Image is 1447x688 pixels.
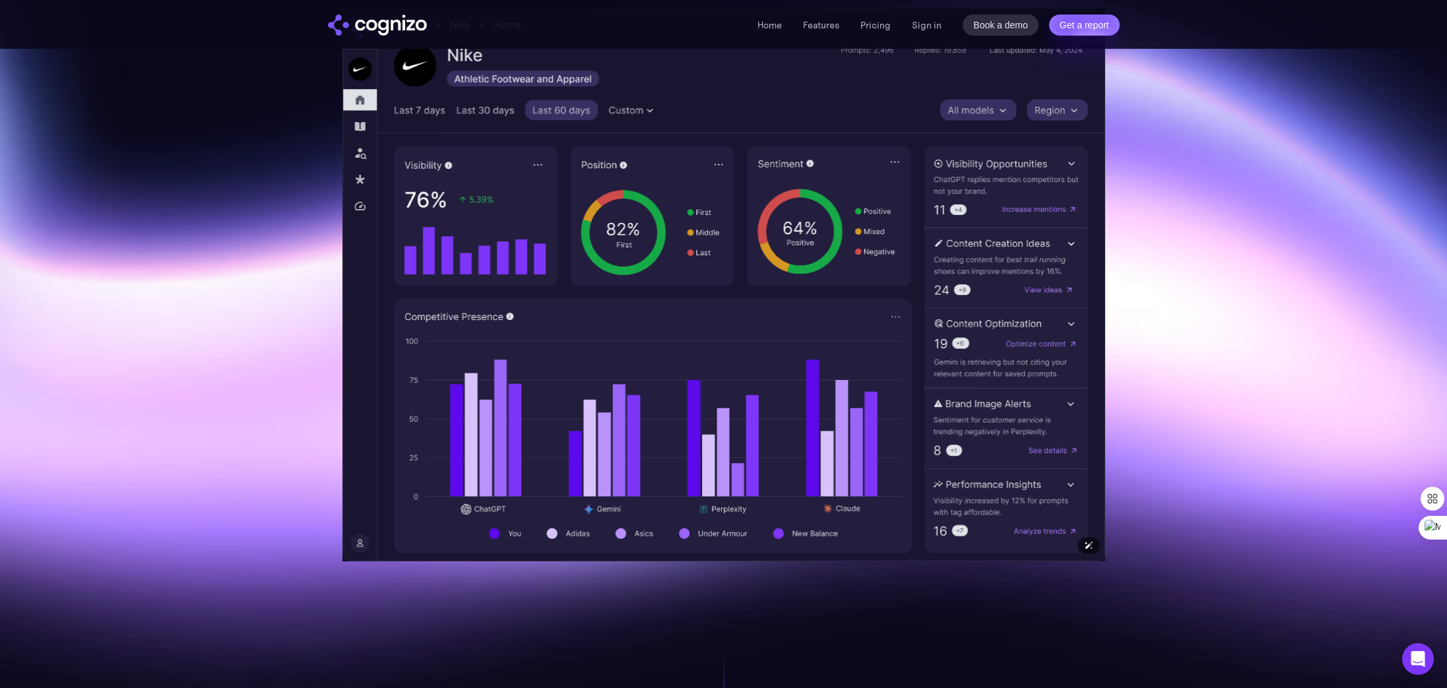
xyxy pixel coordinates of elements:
[328,15,427,36] a: home
[342,9,1105,561] img: Cognizo AI visibility optimization dashboard
[963,15,1039,36] a: Book a demo
[912,17,942,33] a: Sign in
[803,19,839,31] a: Features
[1402,643,1434,675] div: Open Intercom Messenger
[1049,15,1120,36] a: Get a report
[860,19,891,31] a: Pricing
[757,19,782,31] a: Home
[328,15,427,36] img: cognizo logo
